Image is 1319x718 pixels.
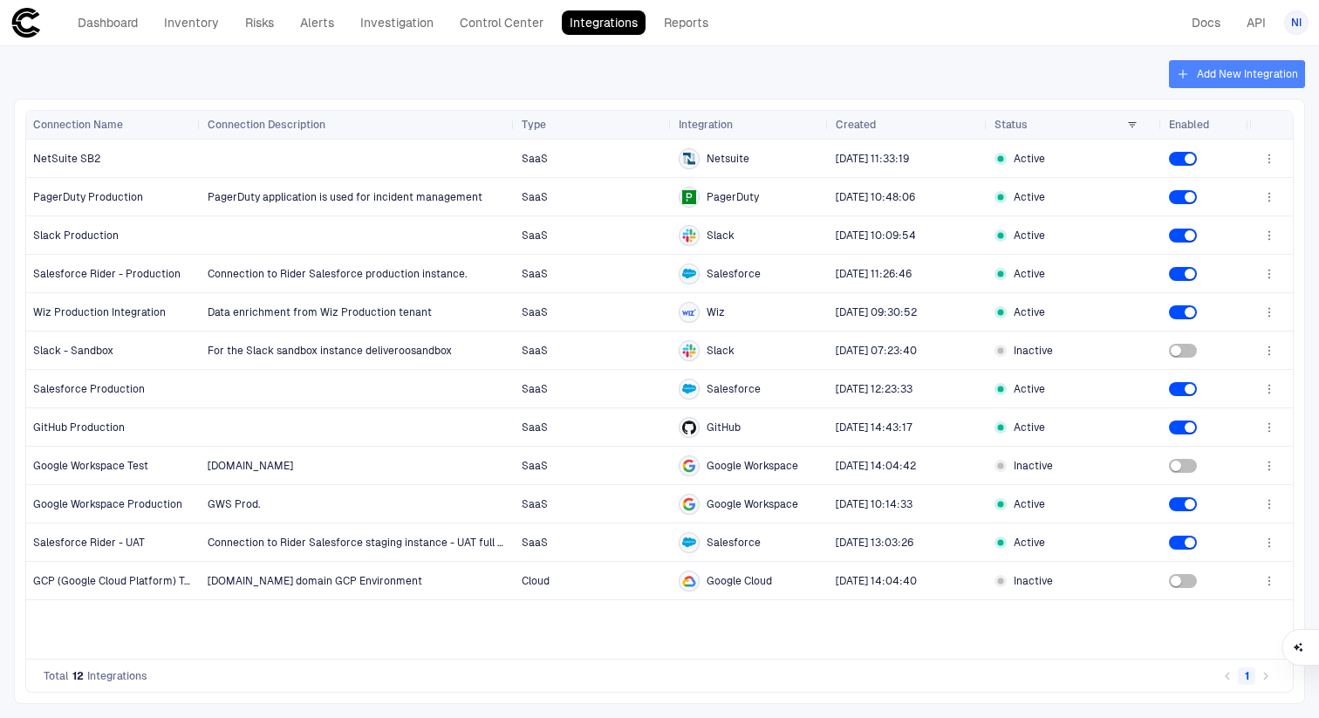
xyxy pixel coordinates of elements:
[452,10,551,35] a: Control Center
[682,305,696,319] div: Wiz
[682,152,696,166] div: Netsuite
[208,306,432,318] span: Data enrichment from Wiz Production tenant
[562,10,646,35] a: Integrations
[1169,118,1209,132] span: Enabled
[33,118,123,132] span: Connection Name
[33,344,113,358] span: Slack - Sandbox
[707,152,749,166] span: Netsuite
[522,118,546,132] span: Type
[208,498,260,510] span: GWS Prod.
[522,306,548,318] span: SaaS
[208,575,422,587] span: [DOMAIN_NAME] domain GCP Environment
[682,267,696,281] div: Salesforce
[682,344,696,358] div: Slack
[1238,667,1255,685] button: page 1
[522,383,548,395] span: SaaS
[836,118,876,132] span: Created
[679,118,733,132] span: Integration
[208,191,482,203] span: PagerDuty application is used for incident management
[836,153,909,165] span: [DATE] 11:33:19
[522,421,548,434] span: SaaS
[522,537,548,549] span: SaaS
[33,536,145,550] span: Salesforce Rider - UAT
[682,229,696,243] div: Slack
[87,669,147,683] span: Integrations
[208,537,566,549] span: Connection to Rider Salesforce staging instance - UAT full copy sandbox.
[836,460,916,472] span: [DATE] 14:04:42
[237,10,282,35] a: Risks
[1184,10,1228,35] a: Docs
[33,267,181,281] span: Salesforce Rider - Production
[33,421,125,434] span: GitHub Production
[836,191,915,203] span: [DATE] 10:48:06
[1014,421,1045,434] span: Active
[836,498,912,510] span: [DATE] 10:14:33
[1014,229,1045,243] span: Active
[1239,10,1274,35] a: API
[33,459,148,473] span: Google Workspace Test
[707,574,772,588] span: Google Cloud
[836,268,912,280] span: [DATE] 11:26:46
[33,305,166,319] span: Wiz Production Integration
[682,536,696,550] div: Salesforce
[1014,459,1053,473] span: Inactive
[1014,190,1045,204] span: Active
[33,574,195,588] span: GCP (Google Cloud Platform) Test
[1218,666,1275,687] nav: pagination navigation
[656,10,716,35] a: Reports
[682,421,696,434] div: GitHub
[33,190,143,204] span: PagerDuty Production
[522,460,548,472] span: SaaS
[156,10,227,35] a: Inventory
[33,497,182,511] span: Google Workspace Production
[208,118,325,132] span: Connection Description
[292,10,342,35] a: Alerts
[208,268,467,280] span: Connection to Rider Salesforce production instance.
[33,229,119,243] span: Slack Production
[1014,152,1045,166] span: Active
[70,10,146,35] a: Dashboard
[707,344,735,358] span: Slack
[707,536,761,550] span: Salesforce
[1014,344,1053,358] span: Inactive
[72,669,84,683] span: 12
[1169,60,1305,88] button: Add New Integration
[1291,16,1302,30] span: NI
[682,459,696,473] div: Google Workspace
[1014,536,1045,550] span: Active
[522,575,550,587] span: Cloud
[1284,10,1309,35] button: NI
[352,10,441,35] a: Investigation
[994,118,1028,132] span: Status
[682,382,696,396] div: Salesforce
[522,268,548,280] span: SaaS
[1014,267,1045,281] span: Active
[682,497,696,511] div: Google Workspace
[208,345,452,357] span: For the Slack sandbox instance deliveroosandbox
[707,267,761,281] span: Salesforce
[707,229,735,243] span: Slack
[33,152,100,166] span: NetSuite SB2
[1014,497,1045,511] span: Active
[522,191,548,203] span: SaaS
[522,229,548,242] span: SaaS
[522,345,548,357] span: SaaS
[836,575,917,587] span: [DATE] 14:04:40
[1014,574,1053,588] span: Inactive
[836,383,912,395] span: [DATE] 12:23:33
[682,190,696,204] div: PagerDuty
[522,498,548,510] span: SaaS
[707,190,759,204] span: PagerDuty
[707,497,798,511] span: Google Workspace
[836,421,912,434] span: [DATE] 14:43:17
[707,459,798,473] span: Google Workspace
[44,669,69,683] span: Total
[707,305,725,319] span: Wiz
[1014,382,1045,396] span: Active
[522,153,548,165] span: SaaS
[208,460,293,472] span: [DOMAIN_NAME]
[836,537,913,549] span: [DATE] 13:03:26
[707,382,761,396] span: Salesforce
[707,421,741,434] span: GitHub
[1014,305,1045,319] span: Active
